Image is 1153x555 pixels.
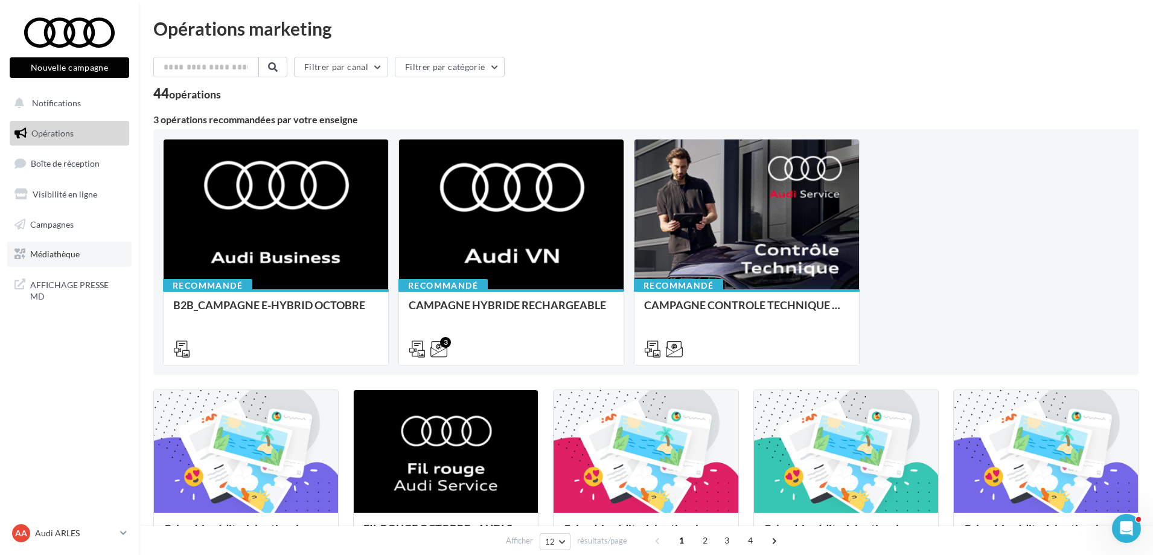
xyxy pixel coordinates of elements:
span: 1 [672,531,691,550]
span: Visibilité en ligne [33,189,97,199]
button: Notifications [7,91,127,116]
span: Médiathèque [30,249,80,259]
button: 12 [540,533,570,550]
a: Opérations [7,121,132,146]
a: AA Audi ARLES [10,522,129,545]
div: Recommandé [163,279,252,292]
span: AFFICHAGE PRESSE MD [30,277,124,303]
div: FIL ROUGE OCTOBRE - AUDI SERVICE [363,522,528,547]
div: Calendrier éditorial national : semaine du 08.09 au 14.09 [963,522,1128,547]
div: 3 [440,337,451,348]
button: Filtrer par catégorie [395,57,505,77]
div: 44 [153,87,221,100]
span: Opérations [31,128,74,138]
button: Filtrer par canal [294,57,388,77]
div: B2B_CAMPAGNE E-HYBRID OCTOBRE [173,299,378,323]
span: Campagnes [30,219,74,229]
a: Visibilité en ligne [7,182,132,207]
div: opérations [169,89,221,100]
div: Recommandé [398,279,488,292]
p: Audi ARLES [35,527,115,539]
span: 12 [545,537,555,547]
span: Notifications [32,98,81,108]
a: Boîte de réception [7,150,132,176]
div: Calendrier éditorial national : semaine du 22.09 au 28.09 [563,522,728,547]
span: AA [15,527,27,539]
iframe: Intercom live chat [1112,514,1141,543]
span: Afficher [506,535,533,547]
span: 3 [717,531,736,550]
a: AFFICHAGE PRESSE MD [7,272,132,307]
div: Opérations marketing [153,19,1139,37]
div: Calendrier éditorial national : semaine du 29.09 au 05.10 [164,522,328,547]
span: 4 [741,531,760,550]
div: CAMPAGNE CONTROLE TECHNIQUE 25€ OCTOBRE [644,299,849,323]
div: 3 opérations recommandées par votre enseigne [153,115,1139,124]
a: Campagnes [7,212,132,237]
span: résultats/page [577,535,627,547]
a: Médiathèque [7,242,132,267]
div: Calendrier éditorial national : semaine du 15.09 au 21.09 [764,522,928,547]
span: 2 [695,531,715,550]
span: Boîte de réception [31,158,100,168]
div: Recommandé [634,279,723,292]
div: CAMPAGNE HYBRIDE RECHARGEABLE [409,299,614,323]
button: Nouvelle campagne [10,57,129,78]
